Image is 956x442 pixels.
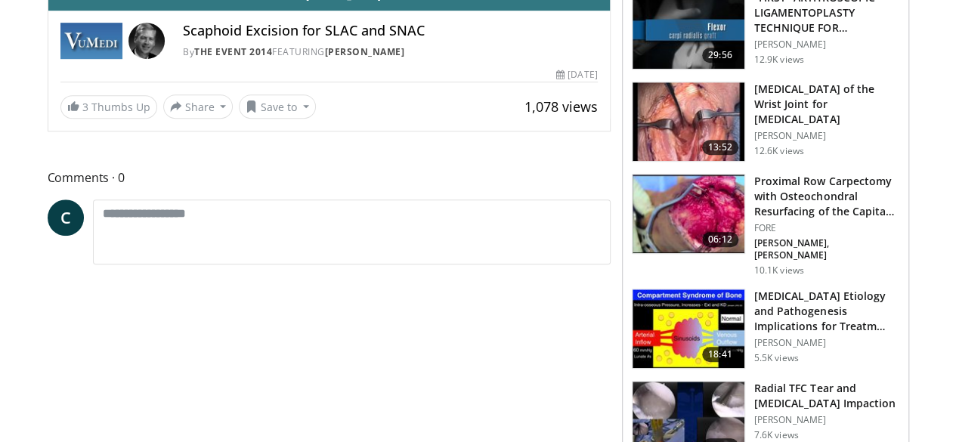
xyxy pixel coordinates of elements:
[754,174,899,219] h3: Proximal Row Carpectomy with Osteochondral Resurfacing of the Capita…
[325,45,405,58] a: [PERSON_NAME]
[183,23,597,39] h4: Scaphoid Excision for SLAC and SNAC
[632,289,899,369] a: 18:41 [MEDICAL_DATA] Etiology and Pathogenesis Implications for Treatm… [PERSON_NAME] 5.5K views
[48,199,84,236] a: C
[702,140,738,155] span: 13:52
[633,289,744,368] img: fe3848be-3dce-4d9c-9568-bedd4ae881e4.150x105_q85_crop-smart_upscale.jpg
[754,222,899,234] p: FORE
[524,97,598,116] span: 1,078 views
[754,264,804,277] p: 10.1K views
[754,289,899,334] h3: [MEDICAL_DATA] Etiology and Pathogenesis Implications for Treatm…
[632,82,899,162] a: 13:52 [MEDICAL_DATA] of the Wrist Joint for [MEDICAL_DATA] [PERSON_NAME] 12.6K views
[754,130,899,142] p: [PERSON_NAME]
[556,68,597,82] div: [DATE]
[754,414,899,426] p: [PERSON_NAME]
[48,168,611,187] span: Comments 0
[754,39,899,51] p: [PERSON_NAME]
[754,352,799,364] p: 5.5K views
[633,82,744,161] img: 9b0b7984-32f6-49da-b760-1bd0a2d3b3e3.150x105_q85_crop-smart_upscale.jpg
[60,95,157,119] a: 3 Thumbs Up
[702,232,738,247] span: 06:12
[194,45,272,58] a: The Event 2014
[754,237,899,261] p: [PERSON_NAME], [PERSON_NAME]
[702,48,738,63] span: 29:56
[183,45,597,59] div: By FEATURING
[632,174,899,277] a: 06:12 Proximal Row Carpectomy with Osteochondral Resurfacing of the Capita… FORE [PERSON_NAME], [...
[163,94,234,119] button: Share
[82,100,88,114] span: 3
[754,337,899,349] p: [PERSON_NAME]
[754,381,899,411] h3: Radial TFC Tear and [MEDICAL_DATA] Impaction
[754,145,804,157] p: 12.6K views
[128,23,165,59] img: Avatar
[754,54,804,66] p: 12.9K views
[754,82,899,127] h3: [MEDICAL_DATA] of the Wrist Joint for [MEDICAL_DATA]
[702,347,738,362] span: 18:41
[633,175,744,253] img: 82d4da26-0617-4612-b05a-f6acf33bcfba.150x105_q85_crop-smart_upscale.jpg
[754,429,799,441] p: 7.6K views
[239,94,316,119] button: Save to
[60,23,123,59] img: The Event 2014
